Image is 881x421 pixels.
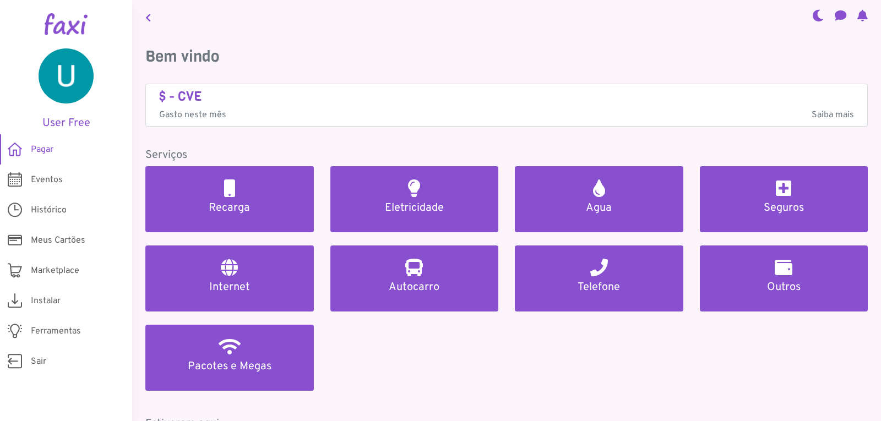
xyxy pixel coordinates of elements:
[713,201,855,215] h5: Seguros
[159,360,301,373] h5: Pacotes e Megas
[515,166,683,232] a: Agua
[31,325,81,338] span: Ferramentas
[31,355,46,368] span: Sair
[812,108,854,122] span: Saiba mais
[515,245,683,311] a: Telefone
[700,245,868,311] a: Outros
[528,201,670,215] h5: Agua
[159,201,301,215] h5: Recarga
[31,204,67,217] span: Histórico
[344,281,486,294] h5: Autocarro
[145,166,314,232] a: Recarga
[31,143,53,156] span: Pagar
[145,149,868,162] h5: Serviços
[344,201,486,215] h5: Eletricidade
[528,281,670,294] h5: Telefone
[17,117,116,130] h5: User Free
[31,234,85,247] span: Meus Cartões
[145,325,314,391] a: Pacotes e Megas
[330,245,499,311] a: Autocarro
[159,89,854,105] h4: $ - CVE
[159,108,854,122] p: Gasto neste mês
[700,166,868,232] a: Seguros
[31,294,61,308] span: Instalar
[145,47,868,66] h3: Bem vindo
[159,281,301,294] h5: Internet
[31,173,63,187] span: Eventos
[330,166,499,232] a: Eletricidade
[31,264,79,277] span: Marketplace
[713,281,855,294] h5: Outros
[17,48,116,130] a: User Free
[159,89,854,122] a: $ - CVE Gasto neste mêsSaiba mais
[145,245,314,311] a: Internet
